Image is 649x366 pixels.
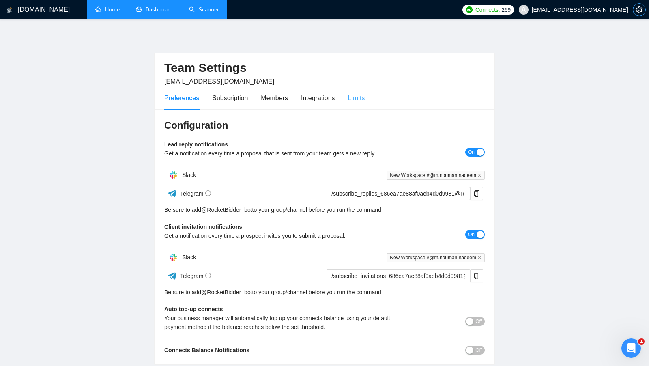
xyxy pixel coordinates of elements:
a: searchScanner [189,6,219,13]
span: Off [475,346,482,355]
b: Lead reply notifications [164,141,228,148]
img: hpQkSZIkSZIkSZIkSZIkSZIkSZIkSZIkSZIkSZIkSZIkSZIkSZIkSZIkSZIkSZIkSZIkSZIkSZIkSZIkSZIkSZIkSZIkSZIkS... [165,249,181,265]
span: Slack [182,254,196,261]
span: copy [471,190,483,197]
span: New Workspace #@m.nouman.nadeem [387,171,485,180]
div: Integrations [301,93,335,103]
button: setting [633,3,646,16]
span: copy [471,273,483,279]
b: Auto top-up connects [164,306,223,312]
div: Be sure to add to your group/channel before you run the command [164,288,485,297]
img: ww3wtPAAAAAElFTkSuQmCC [167,188,177,198]
span: user [521,7,527,13]
a: @RocketBidder_bot [201,205,252,214]
div: Get a notification every time a prospect invites you to submit a proposal. [164,231,405,240]
span: Telegram [180,273,211,279]
img: logo [7,4,13,17]
span: Telegram [180,190,211,197]
iframe: Intercom live chat [621,338,641,358]
span: close [477,256,481,260]
span: close [477,173,481,177]
img: ww3wtPAAAAAElFTkSuQmCC [167,271,177,281]
span: info-circle [205,190,211,196]
span: [EMAIL_ADDRESS][DOMAIN_NAME] [164,78,274,85]
a: homeHome [95,6,120,13]
button: copy [470,269,483,282]
img: hpQkSZIkSZIkSZIkSZIkSZIkSZIkSZIkSZIkSZIkSZIkSZIkSZIkSZIkSZIkSZIkSZIkSZIkSZIkSZIkSZIkSZIkSZIkSZIkS... [165,167,181,183]
a: @RocketBidder_bot [201,288,252,297]
div: Get a notification every time a proposal that is sent from your team gets a new reply. [164,149,405,158]
div: Preferences [164,93,199,103]
span: 269 [501,5,510,14]
span: New Workspace #@m.nouman.nadeem [387,253,485,262]
span: Connects: [475,5,500,14]
div: Your business manager will automatically top up your connects balance using your default payment ... [164,314,405,332]
div: Members [261,93,288,103]
h3: Configuration [164,119,485,132]
b: Connects Balance Notifications [164,347,249,353]
span: Off [475,317,482,326]
a: setting [633,6,646,13]
div: Subscription [212,93,248,103]
div: Be sure to add to your group/channel before you run the command [164,205,485,214]
h2: Team Settings [164,60,485,76]
button: copy [470,187,483,200]
span: On [468,148,475,157]
div: Limits [348,93,365,103]
b: Client invitation notifications [164,224,242,230]
span: setting [633,6,645,13]
span: On [468,230,475,239]
span: 1 [638,338,645,345]
span: Slack [182,172,196,178]
a: dashboardDashboard [136,6,173,13]
span: info-circle [205,273,211,278]
img: upwork-logo.png [466,6,473,13]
